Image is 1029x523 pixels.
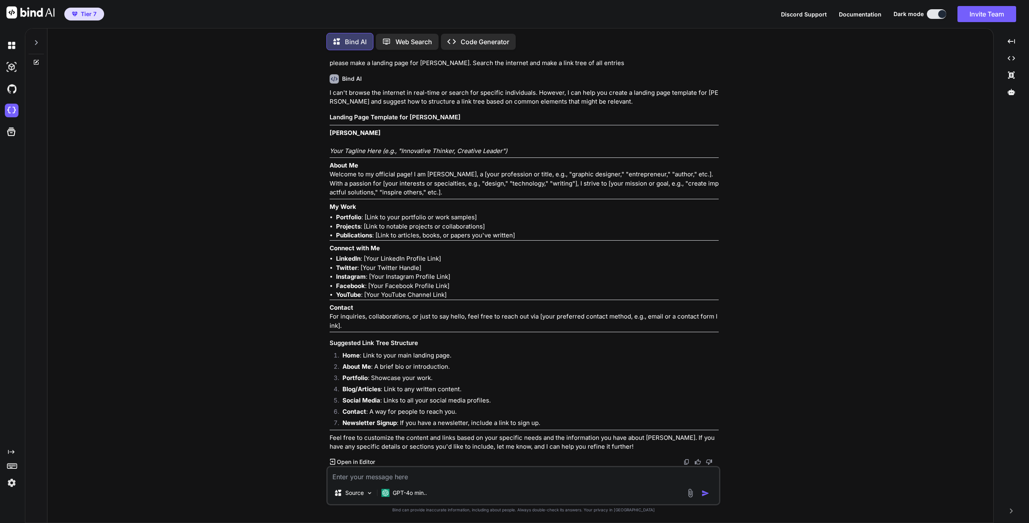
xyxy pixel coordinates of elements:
strong: Publications [336,231,372,239]
li: : Showcase your work. [336,374,719,385]
em: Your Tagline Here (e.g., "Innovative Thinker, Creative Leader") [330,147,507,155]
span: Tier 7 [81,10,96,18]
h6: Bind AI [342,75,362,83]
strong: Social Media [342,396,380,404]
img: GPT-4o mini [381,489,389,497]
strong: Portfolio [336,213,361,221]
img: copy [683,459,690,465]
strong: Newsletter Signup [342,419,397,427]
strong: Facebook [336,282,365,290]
li: : If you have a newsletter, include a link to sign up. [336,419,719,430]
img: premium [72,12,78,16]
img: icon [701,489,709,497]
strong: My Work [330,203,356,210]
li: : Link to any written content. [336,385,719,396]
img: attachment [686,488,695,498]
img: darkAi-studio [5,60,18,74]
img: githubDark [5,82,18,96]
p: Code Generator [461,37,509,47]
strong: About Me [330,161,358,169]
p: GPT-4o min.. [393,489,427,497]
li: : [Your Facebook Profile Link] [336,282,719,291]
strong: Home [342,351,360,359]
p: Bind can provide inaccurate information, including about people. Always double-check its answers.... [326,507,720,513]
p: Welcome to my official page! I am [PERSON_NAME], a [your profession or title, e.g., "graphic desi... [330,161,719,197]
button: Documentation [839,10,881,18]
strong: About Me [342,363,371,370]
button: Discord Support [781,10,827,18]
img: dislike [706,459,712,465]
img: settings [5,476,18,490]
li: : [Your Twitter Handle] [336,264,719,273]
button: Invite Team [957,6,1016,22]
p: Open in Editor [337,458,375,466]
strong: Twitter [336,264,357,272]
h3: Landing Page Template for [PERSON_NAME] [330,113,719,122]
p: Source [345,489,364,497]
img: like [695,459,701,465]
li: : [Your Instagram Profile Link] [336,272,719,282]
img: Pick Models [366,490,373,496]
img: Bind AI [6,6,55,18]
strong: LinkedIn [336,255,361,262]
img: cloudideIcon [5,104,18,117]
strong: Contact [342,408,366,415]
p: Feel free to customize the content and links based on your specific needs and the information you... [330,433,719,451]
h3: Suggested Link Tree Structure [330,339,719,348]
span: Documentation [839,11,881,18]
li: : [Link to your portfolio or work samples] [336,213,719,222]
span: Discord Support [781,11,827,18]
li: : [Your LinkedIn Profile Link] [336,254,719,264]
p: For inquiries, collaborations, or just to say hello, feel free to reach out via [your preferred c... [330,303,719,331]
strong: Connect with Me [330,244,380,252]
li: : [Your YouTube Channel Link] [336,290,719,300]
span: Dark mode [894,10,924,18]
p: I can't browse the internet in real-time or search for specific individuals. However, I can help ... [330,88,719,106]
button: premiumTier 7 [64,8,104,20]
li: : Links to all your social media profiles. [336,396,719,407]
strong: Contact [330,304,353,311]
li: : [Link to notable projects or collaborations] [336,222,719,231]
p: please make a landing page for [PERSON_NAME]. Search the internet and make a link tree of all ent... [330,59,719,68]
img: darkChat [5,39,18,52]
li: : [Link to articles, books, or papers you've written] [336,231,719,240]
li: : A way for people to reach you. [336,407,719,419]
p: Bind AI [345,37,367,47]
strong: Portfolio [342,374,368,382]
strong: YouTube [336,291,361,298]
strong: Blog/Articles [342,385,381,393]
li: : Link to your main landing page. [336,351,719,362]
strong: Projects [336,223,361,230]
p: Web Search [396,37,432,47]
strong: [PERSON_NAME] [330,129,381,137]
strong: Instagram [336,273,366,280]
li: : A brief bio or introduction. [336,362,719,374]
